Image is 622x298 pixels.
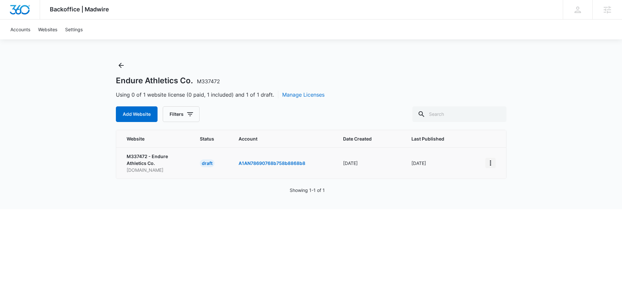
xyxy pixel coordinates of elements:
[290,187,325,194] p: Showing 1-1 of 1
[163,106,200,122] button: Filters
[116,106,158,122] button: Add Website
[127,153,185,167] p: M337472 - Endure Athletics Co.
[200,135,223,142] span: Status
[50,6,109,13] span: Backoffice | Madwire
[411,135,460,142] span: Last Published
[239,160,305,166] a: A1AN78690768b758b8868b8
[7,20,34,39] a: Accounts
[200,159,214,167] div: draft
[412,106,506,122] input: Search
[116,76,220,86] h1: Endure Athletics Co.
[239,135,328,142] span: Account
[116,91,325,99] span: Using 0 of 1 website license (0 paid, 1 included) and 1 of 1 draft.
[485,158,496,168] button: View More
[127,167,185,173] p: [DOMAIN_NAME]
[61,20,87,39] a: Settings
[404,147,477,179] td: [DATE]
[335,147,404,179] td: [DATE]
[282,91,325,99] button: Manage Licenses
[34,20,61,39] a: Websites
[197,78,220,85] span: M337472
[343,135,386,142] span: Date Created
[127,135,175,142] span: Website
[116,60,126,71] button: Back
